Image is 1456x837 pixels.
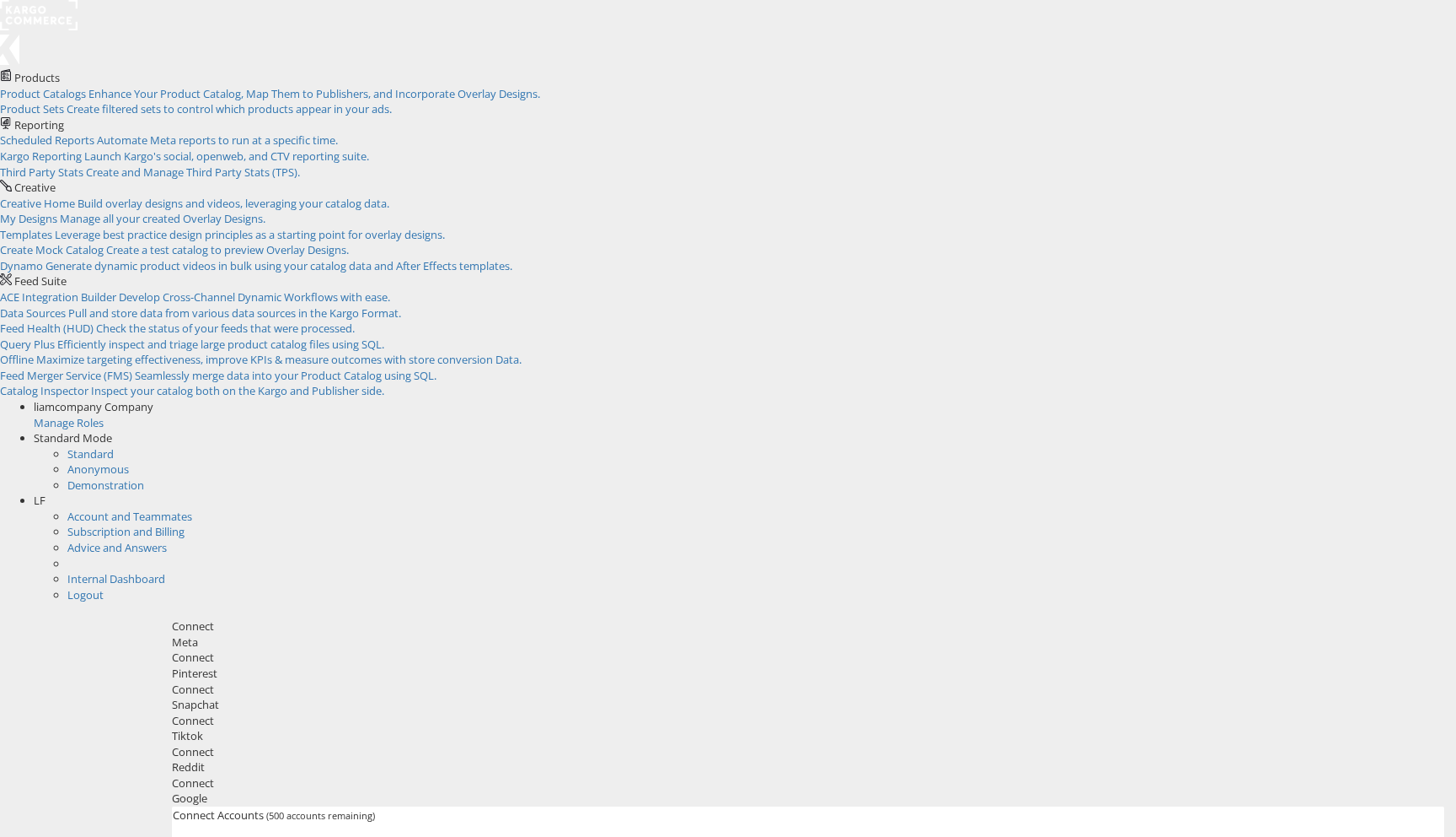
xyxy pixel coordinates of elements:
a: Standard [67,446,114,462]
span: Inspect your catalog both on the Kargo and Publisher side. [91,383,384,398]
span: Standard Mode [34,430,112,445]
div: Snapchat [172,697,1444,713]
a: Internal Dashboard [67,571,165,586]
span: Create and Manage Third Party Stats (TPS). [86,165,300,180]
div: Meta [172,634,1444,651]
span: Manage all your created Overlay Designs. [60,211,265,226]
span: (500 accounts remaining) [266,809,375,822]
span: Create a test catalog to preview Overlay Designs. [106,242,349,257]
div: Tiktok [172,728,1444,744]
span: Creative [14,180,56,195]
div: Pinterest [172,666,1444,682]
span: Pull and store data from various data sources in the Kargo Format. [68,305,401,321]
span: Reporting [14,117,64,132]
span: liamcompany Company [34,399,153,414]
a: Subscription and Billing [67,524,185,539]
span: Launch Kargo's social, openweb, and CTV reporting suite. [84,148,369,164]
a: Account and Teammates [67,509,192,524]
span: Connect Accounts [173,807,264,823]
div: Connect [172,744,1444,760]
span: Seamlessly merge data into your Product Catalog using SQL. [135,368,436,383]
span: Products [14,70,60,85]
span: Feed Suite [14,273,67,289]
div: Connect [172,650,1444,666]
div: Connect [172,775,1444,791]
span: LF [34,493,45,508]
div: Google [172,791,1444,807]
span: Build overlay designs and videos, leveraging your catalog data. [78,196,389,211]
a: Demonstration [67,478,144,493]
div: Connect [172,682,1444,698]
a: Logout [67,587,104,602]
a: Advice and Answers [67,540,167,555]
span: Leverage best practice design principles as a starting point for overlay designs. [55,227,445,242]
span: Automate Meta reports to run at a specific time. [97,132,338,148]
div: Reddit [172,759,1444,775]
span: Create filtered sets to control which products appear in your ads. [67,101,392,116]
span: Maximize targeting effectiveness, improve KPIs & measure outcomes with store conversion Data. [36,352,522,367]
div: Connect [172,618,1444,634]
span: Check the status of your feeds that were processed. [96,321,355,336]
div: Connect [172,713,1444,729]
a: Anonymous [67,462,129,477]
a: Manage Roles [34,415,104,430]
span: Develop Cross-Channel Dynamic Workflows with ease. [119,289,390,305]
span: Generate dynamic product videos in bulk using your catalog data and After Effects templates. [45,258,512,273]
span: Enhance Your Product Catalog, Map Them to Publishers, and Incorporate Overlay Designs. [88,86,540,101]
span: Efficiently inspect and triage large product catalog files using SQL. [57,337,384,352]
